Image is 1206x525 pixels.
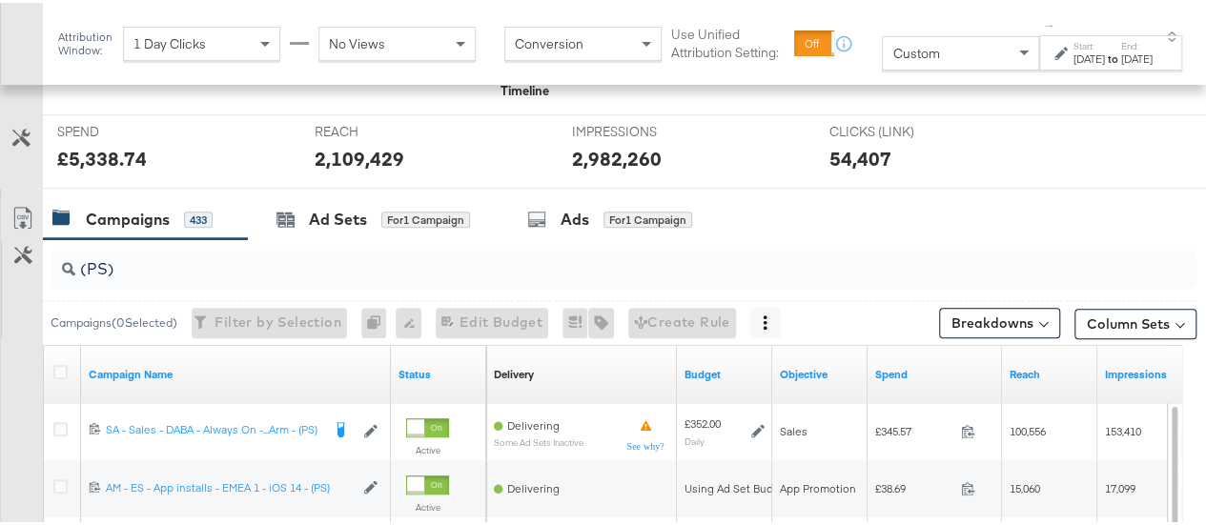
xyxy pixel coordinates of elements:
div: 2,109,429 [315,142,404,170]
span: Conversion [515,32,583,50]
span: 15,060 [1010,478,1040,493]
div: 433 [184,209,213,226]
div: Attribution Window: [57,28,113,54]
a: SA - Sales - DABA - Always On -...Arm - (PS) [106,419,320,438]
div: AM - ES - App installs - EMEA 1 - iOS 14 - (PS) [106,477,354,493]
div: Delivery [494,364,534,379]
a: Your campaign's objective. [780,364,860,379]
sub: Daily [685,433,705,444]
div: for 1 Campaign [603,209,692,226]
a: The number of times your ad was served. On mobile apps an ad is counted as served the first time ... [1105,364,1185,379]
div: Ads [561,206,589,228]
div: Campaigns [86,206,170,228]
a: The maximum amount you're willing to spend on your ads, on average each day or over the lifetime ... [685,364,765,379]
span: No Views [329,32,385,50]
div: £352.00 [685,414,721,429]
a: Your campaign name. [89,364,383,379]
div: £5,338.74 [57,142,147,170]
span: REACH [315,120,458,138]
div: [DATE] [1073,49,1105,64]
span: 153,410 [1105,421,1141,435]
span: ↑ [1041,20,1059,27]
span: Sales [780,421,807,435]
div: for 1 Campaign [381,209,470,226]
div: 0 [361,305,396,335]
div: 2,982,260 [572,142,662,170]
button: Breakdowns [939,305,1060,335]
a: Shows the current state of your Ad Campaign. [399,364,479,379]
sub: Some Ad Sets Inactive [494,434,583,445]
div: Using Ad Set Budget [685,478,790,494]
span: 100,556 [1010,421,1046,435]
label: Active [406,498,449,511]
label: Active [406,441,449,454]
div: [DATE] [1121,49,1153,64]
strong: to [1105,49,1121,63]
div: Timeline [501,79,549,97]
a: The total amount spent to date. [875,364,994,379]
span: Delivering [507,415,560,430]
span: Custom [892,42,939,59]
span: App Promotion [780,478,856,493]
span: 17,099 [1105,478,1135,493]
input: Search Campaigns by Name, ID or Objective [75,240,1096,277]
span: IMPRESSIONS [572,120,715,138]
span: £38.69 [875,478,953,493]
span: 1 Day Clicks [133,32,206,50]
div: Ad Sets [309,206,367,228]
a: The number of people your ad was served to. [1010,364,1090,379]
div: Campaigns ( 0 Selected) [51,312,177,329]
span: SPEND [57,120,200,138]
span: CLICKS (LINK) [828,120,971,138]
label: End: [1121,37,1153,50]
label: Use Unified Attribution Setting: [671,23,787,58]
a: Reflects the ability of your Ad Campaign to achieve delivery based on ad states, schedule and bud... [494,364,534,379]
label: Start: [1073,37,1105,50]
span: Delivering [507,478,560,493]
div: SA - Sales - DABA - Always On -...Arm - (PS) [106,419,320,434]
span: £345.57 [875,421,953,435]
button: Column Sets [1074,306,1196,336]
div: 54,407 [828,142,890,170]
a: AM - ES - App installs - EMEA 1 - iOS 14 - (PS) [106,477,354,494]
